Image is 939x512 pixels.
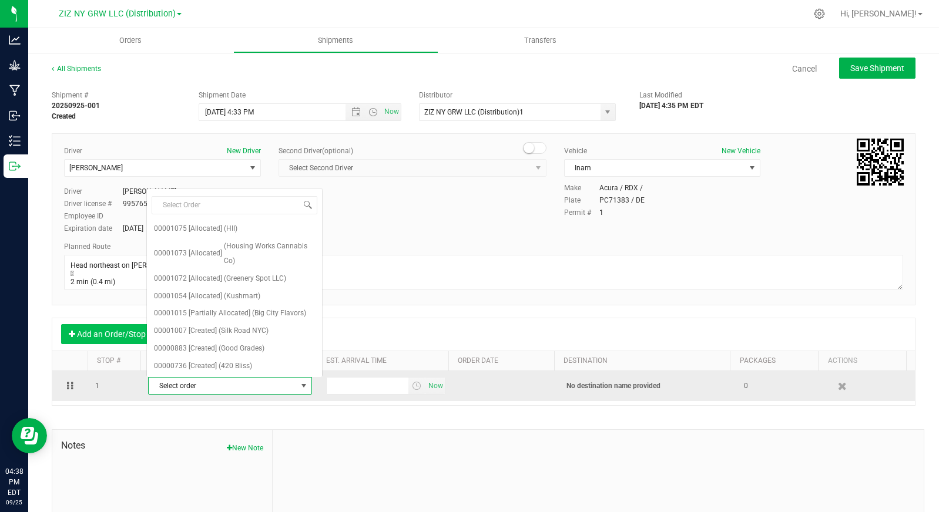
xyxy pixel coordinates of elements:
inline-svg: Manufacturing [9,85,21,96]
span: Notes [61,439,263,453]
span: (optional) [322,147,353,155]
div: PC71383 / DE [599,195,645,206]
a: Order date [458,356,498,365]
label: Make [564,183,599,193]
button: Add an Order/Stop [61,324,153,344]
span: [Allocated] [189,246,222,261]
inline-svg: Inventory [9,135,21,147]
span: (Housing Works Cannabis Co) [224,239,315,269]
label: Driver license # [64,198,123,209]
span: Hi, [PERSON_NAME]! [840,9,917,18]
span: select [745,160,760,176]
span: ZIZ NY GRW LLC (Distribution) [59,9,176,19]
strong: Created [52,112,76,120]
a: Destination [564,356,608,365]
inline-svg: Inbound [9,110,21,122]
label: Vehicle [564,146,587,156]
span: Inam [565,160,746,176]
span: Orders [103,35,157,46]
span: 00001073 [154,246,187,261]
button: New Note [227,443,263,453]
label: Plate [564,195,599,206]
input: Select Order [152,196,317,214]
p: No destination name provided [566,380,730,392]
span: 00001015 [154,306,187,321]
button: New Driver [227,146,261,156]
div: 995765940 [123,198,160,209]
th: Actions [818,351,906,371]
span: [Allocated] [189,289,222,304]
span: (Silk Road NYC) [219,324,269,339]
a: Shipments [233,28,438,53]
span: (Greenery Spot LLC) [224,271,286,287]
a: Transfers [438,28,643,53]
span: select [601,104,615,120]
qrcode: 20250925-001 [857,139,904,186]
span: select [245,160,260,176]
span: Set Current date [382,103,402,120]
span: Save Shipment [850,63,904,73]
span: Transfers [508,35,572,46]
span: [Partially Allocated] [189,306,250,321]
span: [Created] [189,341,217,356]
span: select [425,378,445,394]
span: Select order [149,378,297,394]
span: 0 [744,380,748,392]
a: Cancel [792,63,817,75]
span: (Big City Flavors) [252,306,306,321]
label: Shipment Date [199,90,246,100]
img: Scan me! [857,139,904,186]
span: Shipments [302,35,369,46]
div: 1 [599,207,603,218]
a: Est. arrival time [326,356,387,365]
inline-svg: Grow [9,59,21,71]
div: [DATE] [123,223,143,234]
a: All Shipments [52,65,101,73]
span: 00001007 [154,324,187,339]
label: Driver [64,146,82,156]
div: Manage settings [812,8,827,19]
span: 00001072 [154,271,187,287]
span: 00001054 [154,289,187,304]
span: select [408,378,425,394]
a: Stop # [97,356,120,365]
p: 04:38 PM EDT [5,466,23,498]
div: [PERSON_NAME] [123,186,176,197]
div: Acura / RDX / [599,183,643,193]
span: select [297,378,311,394]
span: Set Current date [426,378,446,395]
span: 00000883 [154,341,187,356]
a: Packages [740,356,776,365]
label: Last Modified [639,90,682,100]
span: Open the time view [363,107,383,117]
span: [Created] [189,359,217,374]
input: Select [420,104,595,120]
span: 1 [95,380,99,392]
label: Permit # [564,207,599,218]
inline-svg: Analytics [9,34,21,46]
span: Open the date view [346,107,366,117]
label: Second Driver [279,146,353,156]
strong: 20250925-001 [52,102,100,110]
strong: [DATE] 4:35 PM EDT [639,102,703,110]
inline-svg: Outbound [9,160,21,172]
span: (Good Grades) [219,341,264,356]
span: [Created] [189,324,217,339]
button: New Vehicle [722,146,760,156]
label: Distributor [419,90,452,100]
span: (Kushmart) [224,289,260,304]
label: Driver [64,186,123,197]
span: 00001075 [154,221,187,237]
span: Planned Route [64,242,110,251]
iframe: Resource center [12,418,47,453]
span: (420 Bliss) [219,359,252,374]
button: Save Shipment [839,58,915,79]
label: Employee ID [64,211,123,221]
span: Shipment # [52,90,181,100]
p: 09/25 [5,498,23,507]
span: 00000736 [154,359,187,374]
a: Orders [28,28,233,53]
span: [PERSON_NAME] [69,164,123,172]
span: [Allocated] [189,271,222,287]
label: Expiration date [64,223,123,234]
